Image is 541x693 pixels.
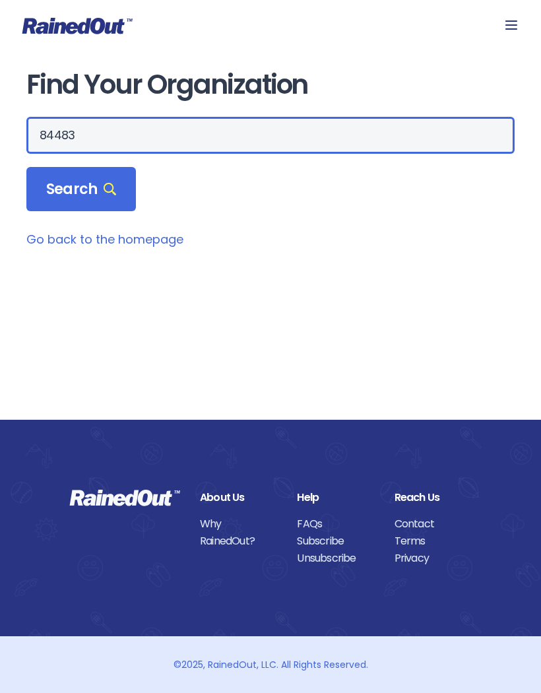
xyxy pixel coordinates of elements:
a: Privacy [395,550,472,567]
input: Search Orgs… [26,117,515,154]
a: Terms [395,533,472,550]
div: About Us [200,489,277,506]
div: Reach Us [395,489,472,506]
a: Why RainedOut? [200,515,277,550]
a: Subscribe [297,533,374,550]
a: FAQs [297,515,374,533]
a: Contact [395,515,472,533]
a: Go back to the homepage [26,231,183,247]
h1: Find Your Organization [26,70,515,100]
span: Search [46,180,116,199]
div: Search [26,167,136,212]
a: Unsubscribe [297,550,374,567]
div: Help [297,489,374,506]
